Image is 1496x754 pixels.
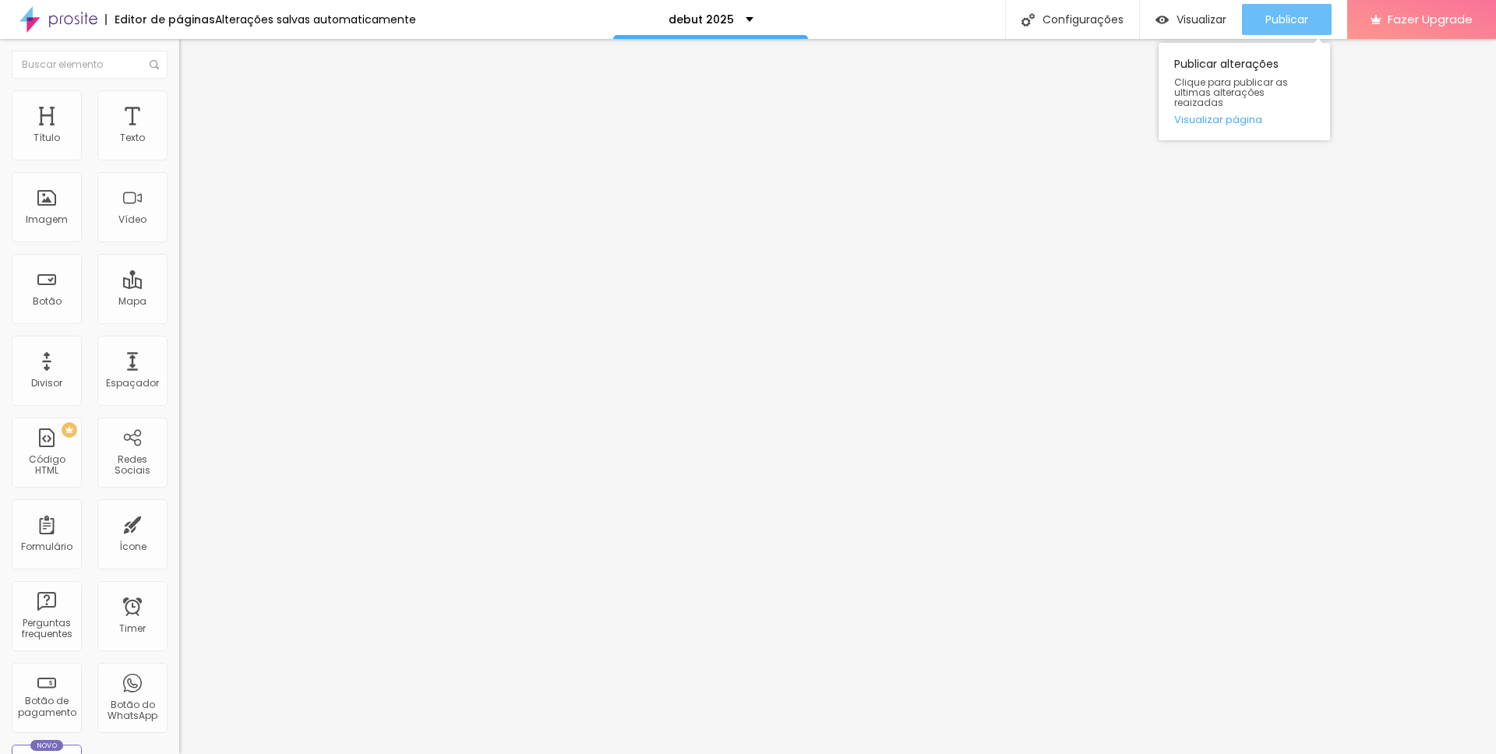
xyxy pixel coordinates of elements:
img: Icone [1021,13,1035,26]
span: Visualizar [1177,13,1226,26]
div: Botão [33,296,62,307]
input: Buscar elemento [12,51,168,79]
div: Formulário [21,541,72,552]
div: Publicar alterações [1159,43,1330,140]
a: Visualizar página [1174,115,1314,125]
button: Visualizar [1140,4,1242,35]
button: Publicar [1242,4,1332,35]
img: view-1.svg [1156,13,1169,26]
div: Editor de páginas [105,14,215,25]
span: Fazer Upgrade [1388,12,1473,26]
div: Espaçador [106,378,159,389]
div: Título [34,132,60,143]
div: Código HTML [16,454,77,477]
div: Timer [119,623,146,634]
div: Alterações salvas automaticamente [215,14,416,25]
div: Perguntas frequentes [16,618,77,640]
span: Clique para publicar as ultimas alterações reaizadas [1174,77,1314,108]
div: Mapa [118,296,146,307]
p: debut 2025 [669,14,734,25]
div: Botão do WhatsApp [101,699,163,722]
div: Imagem [26,214,68,225]
div: Texto [120,132,145,143]
div: Vídeo [118,214,146,225]
img: Icone [150,60,159,69]
div: Novo [30,740,64,751]
span: Publicar [1265,13,1308,26]
div: Divisor [31,378,62,389]
div: Botão de pagamento [16,696,77,718]
div: Redes Sociais [101,454,163,477]
div: Ícone [119,541,146,552]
